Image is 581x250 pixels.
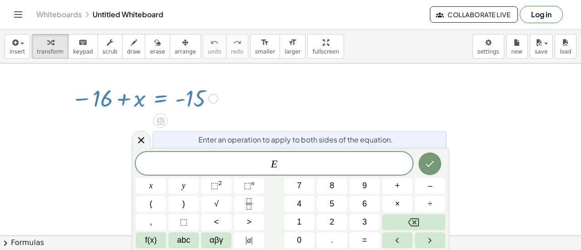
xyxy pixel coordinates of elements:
[280,34,305,59] button: format_sizelarger
[201,196,231,212] button: Square root
[382,214,445,230] button: Backspace
[98,34,123,59] button: scrub
[168,178,199,194] button: y
[234,232,264,248] button: Absolute value
[297,216,301,228] span: 1
[438,10,510,19] span: Collaborate Live
[32,34,69,59] button: transform
[415,178,445,194] button: Minus
[214,198,219,210] span: √
[203,34,226,59] button: undoundo
[330,180,334,192] span: 8
[430,6,518,23] button: Collaborate Live
[136,178,166,194] button: x
[68,34,98,59] button: keyboardkeypad
[261,37,269,48] i: format_size
[255,49,275,55] span: smaller
[153,113,168,128] div: Apply the same math to both sides of the equation
[284,232,315,248] button: 0
[560,49,571,55] span: load
[231,49,243,55] span: redo
[234,214,264,230] button: Greater than
[127,49,141,55] span: draw
[285,49,300,55] span: larger
[208,49,222,55] span: undo
[415,232,445,248] button: Right arrow
[136,214,166,230] button: ,
[168,196,199,212] button: )
[428,198,433,210] span: ÷
[330,198,334,210] span: 5
[506,34,528,59] button: new
[284,196,315,212] button: 4
[233,37,241,48] i: redo
[530,34,553,59] button: save
[246,216,251,228] span: >
[145,234,157,246] span: f(x)
[10,49,25,55] span: insert
[415,196,445,212] button: Divide
[201,214,231,230] button: Less than
[37,49,64,55] span: transform
[5,34,30,59] button: insert
[210,234,223,246] span: αβγ
[201,178,231,194] button: Squared
[297,198,301,210] span: 4
[103,49,118,55] span: scrub
[271,158,278,170] var: E
[180,216,187,228] span: ⬚
[150,49,165,55] span: erase
[382,232,413,248] button: Left arrow
[350,232,380,248] button: Equals
[11,7,25,22] button: Toggle navigation
[246,235,247,245] span: |
[150,216,152,228] span: ,
[350,214,380,230] button: 3
[182,198,185,210] span: )
[226,34,248,59] button: redoredo
[218,180,222,186] sup: 2
[136,196,166,212] button: (
[555,34,576,59] button: load
[73,49,93,55] span: keypad
[198,134,393,145] span: Enter an operation to apply to both sides of the equation.
[150,198,153,210] span: (
[297,234,301,246] span: 0
[136,232,166,248] button: Functions
[250,34,280,59] button: format_sizesmaller
[170,34,201,59] button: arrange
[317,214,347,230] button: 2
[201,232,231,248] button: Greek alphabet
[145,34,170,59] button: erase
[520,6,563,23] button: Log in
[382,178,413,194] button: Plus
[288,37,297,48] i: format_size
[297,180,301,192] span: 7
[362,216,367,228] span: 3
[122,34,146,59] button: draw
[331,234,333,246] span: .
[307,34,344,59] button: fullscreen
[317,232,347,248] button: .
[36,10,82,19] a: Whiteboards
[234,178,264,194] button: Superscript
[149,180,153,192] span: x
[428,180,432,192] span: –
[234,196,264,212] button: Fraction
[168,232,199,248] button: Alphabet
[473,34,504,59] button: settings
[210,37,219,48] i: undo
[79,37,87,48] i: keyboard
[244,181,251,190] span: ⬚
[182,180,186,192] span: y
[312,49,339,55] span: fullscreen
[478,49,499,55] span: settings
[317,196,347,212] button: 5
[535,49,547,55] span: save
[362,180,367,192] span: 9
[175,49,196,55] span: arrange
[350,196,380,212] button: 6
[317,178,347,194] button: 8
[284,178,315,194] button: 7
[511,49,522,55] span: new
